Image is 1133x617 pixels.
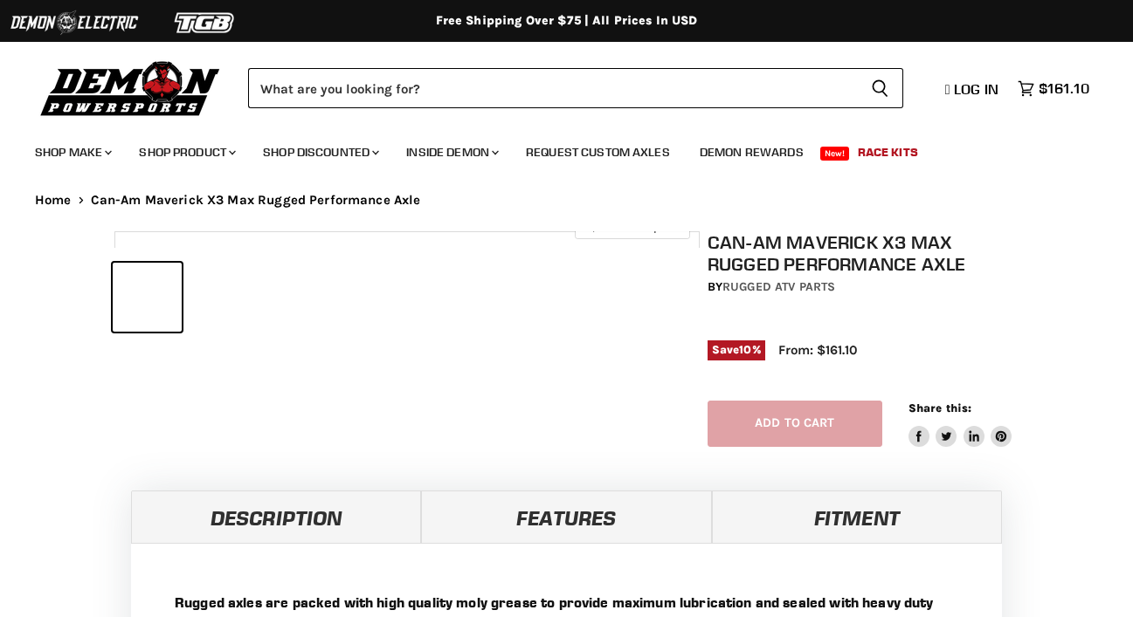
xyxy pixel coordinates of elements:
[336,263,405,332] button: Can-Am Maverick X3 Max Rugged Performance Axle thumbnail
[1039,80,1089,97] span: $161.10
[126,134,246,170] a: Shop Product
[9,6,140,39] img: Demon Electric Logo 2
[778,342,857,358] span: From: $161.10
[248,68,903,108] form: Product
[113,263,182,332] button: Can-Am Maverick X3 Max Rugged Performance Axle thumbnail
[739,343,751,356] span: 10
[722,279,835,294] a: Rugged ATV Parts
[1009,76,1098,101] a: $161.10
[687,134,817,170] a: Demon Rewards
[513,134,683,170] a: Request Custom Axles
[421,490,711,543] a: Features
[91,193,421,208] span: Can-Am Maverick X3 Max Rugged Performance Axle
[485,263,554,332] button: Can-Am Maverick X3 Max Rugged Performance Axle thumbnail
[187,263,256,332] button: Can-Am Maverick X3 Max Rugged Performance Axle thumbnail
[908,401,1012,447] aside: Share this:
[262,263,331,332] button: Can-Am Maverick X3 Max Rugged Performance Axle thumbnail
[820,147,850,161] span: New!
[22,134,122,170] a: Shop Make
[708,231,1026,275] h1: Can-Am Maverick X3 Max Rugged Performance Axle
[248,68,857,108] input: Search
[857,68,903,108] button: Search
[250,134,390,170] a: Shop Discounted
[35,57,226,119] img: Demon Powersports
[22,127,1085,170] ul: Main menu
[712,490,1002,543] a: Fitment
[708,340,765,360] span: Save %
[908,401,971,415] span: Share this:
[140,6,271,39] img: TGB Logo 2
[708,278,1026,297] div: by
[411,263,480,332] button: Can-Am Maverick X3 Max Rugged Performance Axle thumbnail
[937,81,1009,97] a: Log in
[845,134,931,170] a: Race Kits
[131,490,421,543] a: Description
[954,80,998,98] span: Log in
[584,220,680,233] span: Click to expand
[35,193,72,208] a: Home
[393,134,509,170] a: Inside Demon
